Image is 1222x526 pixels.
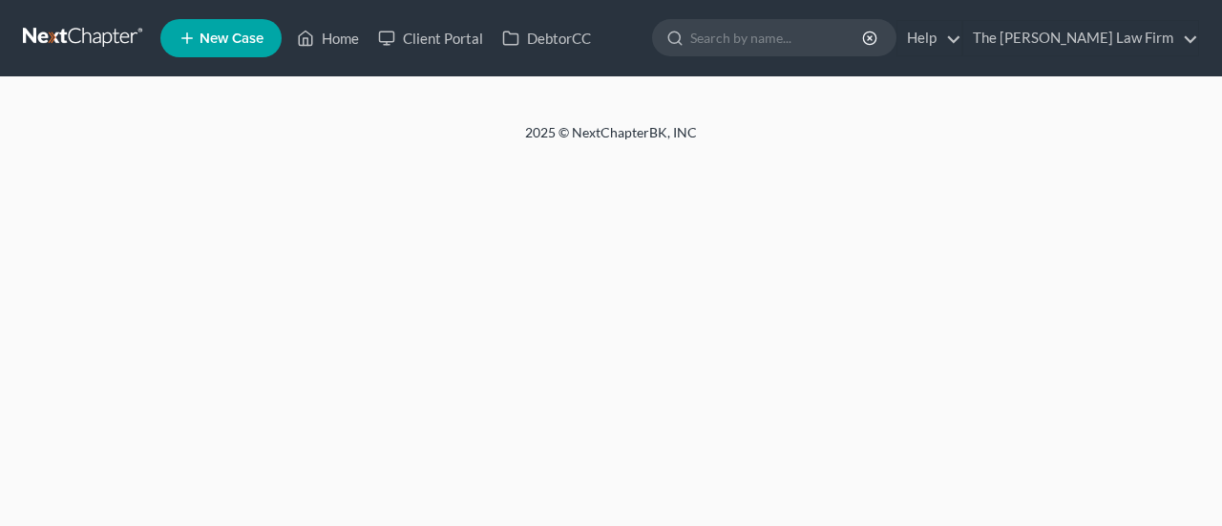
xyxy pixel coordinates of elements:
[369,21,493,55] a: Client Portal
[897,21,961,55] a: Help
[200,32,263,46] span: New Case
[690,20,865,55] input: Search by name...
[963,21,1198,55] a: The [PERSON_NAME] Law Firm
[287,21,369,55] a: Home
[67,123,1155,158] div: 2025 © NextChapterBK, INC
[493,21,600,55] a: DebtorCC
